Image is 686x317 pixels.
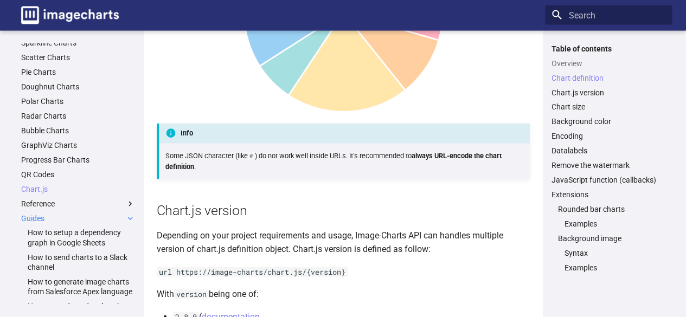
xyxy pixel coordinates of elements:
a: Extensions [552,190,665,199]
a: Remove the watermark [552,160,665,170]
label: Guides [21,214,135,223]
a: Chart size [552,102,665,112]
a: Background image [558,234,665,243]
a: How to setup a dependency graph in Google Sheets [28,228,135,247]
a: How to send charts to a Slack channel [28,253,135,272]
a: Bubble Charts [21,126,135,135]
a: Doughnut Charts [21,82,135,92]
a: Background color [552,117,665,126]
a: Progress Bar Charts [21,155,135,165]
strong: always URL-encode the chart definition [165,152,502,171]
a: Scatter Charts [21,53,135,62]
code: version [174,289,209,299]
a: Datalabels [552,146,665,156]
h2: Chart.js version [157,201,530,220]
a: GraphViz Charts [21,140,135,150]
label: Reference [21,199,135,209]
a: Chart.js version [552,88,665,98]
a: JavaScript function (callbacks) [552,175,665,185]
p: With being one of: [157,287,530,301]
p: Depending on your project requirements and usage, Image-Charts API can handles multiple version o... [157,229,530,256]
nav: Background image [558,248,665,273]
nav: Table of contents [545,44,672,273]
a: Polar Charts [21,96,135,106]
a: Encoding [552,131,665,141]
a: Chart.js [21,184,135,194]
a: Chart definition [552,73,665,83]
a: Examples [565,263,665,273]
a: How to generate image charts from Salesforce Apex language [28,277,135,296]
label: Table of contents [545,44,672,54]
p: Info [157,124,530,143]
a: Syntax [565,248,665,258]
nav: Extensions [552,204,665,273]
input: Search [545,5,672,25]
a: Examples [565,219,665,229]
a: QR Codes [21,170,135,179]
a: Rounded bar charts [558,204,665,214]
code: url https://image-charts/chart.js/{version} [157,267,348,277]
p: Some JSON character (like ) do not work well inside URLs. It's recommended to . [165,151,523,173]
nav: Rounded bar charts [558,219,665,229]
a: Image-Charts documentation [17,2,123,29]
a: Pie Charts [21,67,135,77]
a: Radar Charts [21,111,135,121]
img: logo [21,7,119,24]
a: Overview [552,59,665,68]
code: # [248,152,255,160]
